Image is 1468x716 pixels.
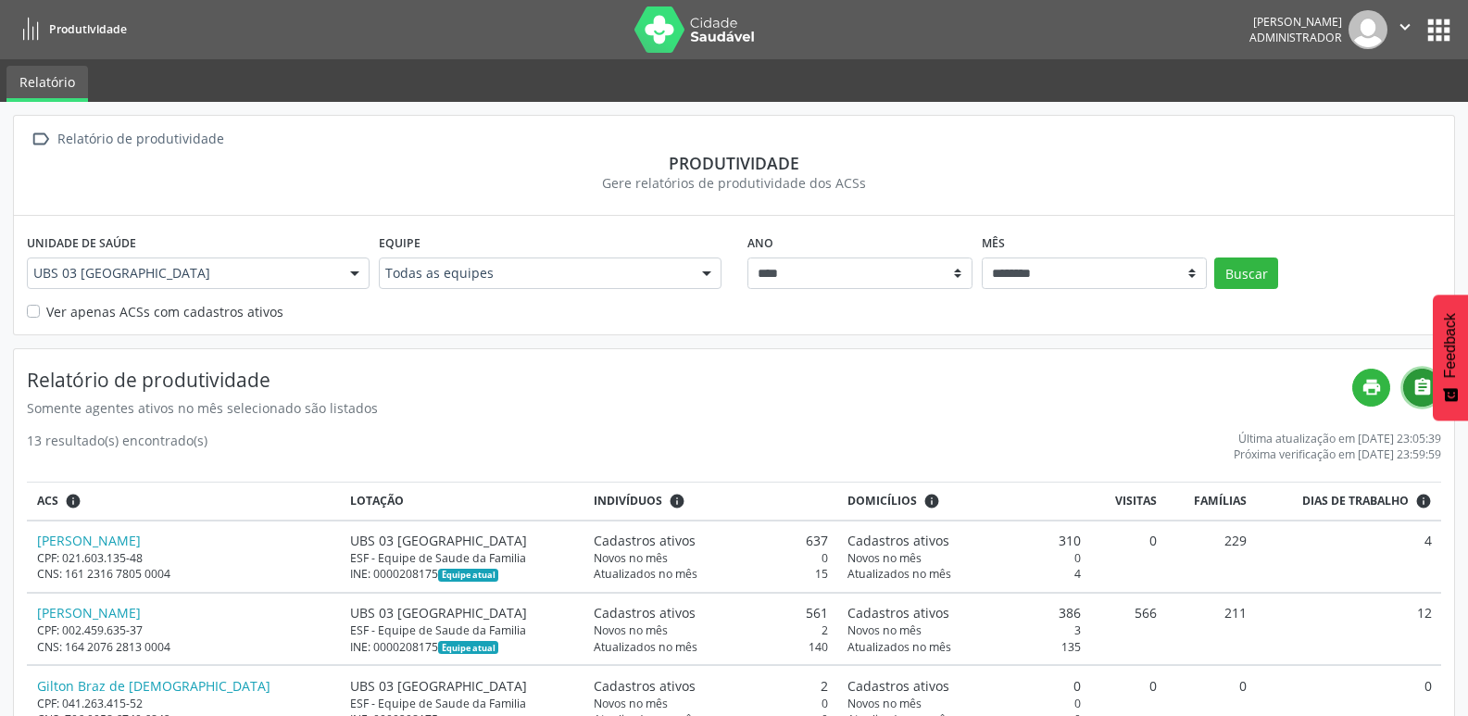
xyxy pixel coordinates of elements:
button: apps [1423,14,1455,46]
span: Feedback [1442,313,1459,378]
button: Feedback - Mostrar pesquisa [1433,295,1468,421]
div: 15 [594,566,828,582]
div: Relatório de produtividade [54,126,227,153]
div: 386 [847,603,1082,622]
div: Produtividade [27,153,1441,173]
div: 0 [847,550,1082,566]
th: Visitas [1091,483,1167,521]
div: 0 [847,676,1082,696]
label: Unidade de saúde [27,229,136,258]
div: 3 [847,622,1082,638]
span: Cadastros ativos [594,603,696,622]
a: print [1352,369,1390,407]
div: UBS 03 [GEOGRAPHIC_DATA] [350,603,574,622]
a: [PERSON_NAME] [37,604,141,622]
h4: Relatório de produtividade [27,369,1352,392]
div: 140 [594,639,828,655]
div: CPF: 021.603.135-48 [37,550,331,566]
label: Ano [747,229,773,258]
span: Cadastros ativos [594,531,696,550]
div: 135 [847,639,1082,655]
div: [PERSON_NAME] [1249,14,1342,30]
span: Cadastros ativos [594,676,696,696]
div: CPF: 041.263.415-52 [37,696,331,711]
span: Novos no mês [594,622,668,638]
a: [PERSON_NAME] [37,532,141,549]
div: Gere relatórios de produtividade dos ACSs [27,173,1441,193]
span: Dias de trabalho [1302,493,1409,509]
div: 4 [847,566,1082,582]
div: 310 [847,531,1082,550]
span: Novos no mês [847,696,922,711]
label: Ver apenas ACSs com cadastros ativos [46,302,283,321]
div: ESF - Equipe de Saude da Familia [350,622,574,638]
td: 12 [1256,593,1441,665]
span: Cadastros ativos [847,531,949,550]
a:  [1403,369,1441,407]
span: Novos no mês [847,550,922,566]
i:  [1412,377,1433,397]
a: Produtividade [13,14,127,44]
div: CNS: 164 2076 2813 0004 [37,639,331,655]
i: print [1361,377,1382,397]
a: Gilton Braz de [DEMOGRAPHIC_DATA] [37,677,270,695]
div: 0 [847,696,1082,711]
label: Equipe [379,229,420,258]
span: ACS [37,493,58,509]
th: Lotação [340,483,583,521]
div: UBS 03 [GEOGRAPHIC_DATA] [350,676,574,696]
span: Atualizados no mês [594,639,697,655]
div: 2 [594,676,828,696]
span: Atualizados no mês [847,566,951,582]
div: ESF - Equipe de Saude da Familia [350,550,574,566]
span: Novos no mês [594,696,668,711]
div: 0 [594,696,828,711]
div: UBS 03 [GEOGRAPHIC_DATA] [350,531,574,550]
div: 637 [594,531,828,550]
i: <div class="text-left"> <div> <strong>Cadastros ativos:</strong> Cadastros que estão vinculados a... [669,493,685,509]
button: Buscar [1214,258,1278,289]
label: Mês [982,229,1005,258]
a: Relatório [6,66,88,102]
td: 566 [1091,593,1167,665]
span: Atualizados no mês [594,566,697,582]
button:  [1387,10,1423,49]
span: Produtividade [49,21,127,37]
div: INE: 0000208175 [350,639,574,655]
div: ESF - Equipe de Saude da Familia [350,696,574,711]
span: Esta é a equipe atual deste Agente [438,641,498,654]
div: Última atualização em [DATE] 23:05:39 [1234,431,1441,446]
div: Somente agentes ativos no mês selecionado são listados [27,398,1352,418]
div: 13 resultado(s) encontrado(s) [27,431,207,462]
div: 561 [594,603,828,622]
div: 0 [594,550,828,566]
td: 211 [1167,593,1257,665]
td: 0 [1091,521,1167,593]
div: Próxima verificação em [DATE] 23:59:59 [1234,446,1441,462]
span: UBS 03 [GEOGRAPHIC_DATA] [33,264,332,283]
i: <div class="text-left"> <div> <strong>Cadastros ativos:</strong> Cadastros que estão vinculados a... [923,493,940,509]
span: Novos no mês [847,622,922,638]
i:  [27,126,54,153]
span: Cadastros ativos [847,603,949,622]
i: ACSs que estiveram vinculados a uma UBS neste período, mesmo sem produtividade. [65,493,82,509]
span: Novos no mês [594,550,668,566]
div: 2 [594,622,828,638]
span: Atualizados no mês [847,639,951,655]
i: Dias em que o(a) ACS fez pelo menos uma visita, ou ficha de cadastro individual ou cadastro domic... [1415,493,1432,509]
div: CPF: 002.459.635-37 [37,622,331,638]
a:  Relatório de produtividade [27,126,227,153]
img: img [1349,10,1387,49]
span: Administrador [1249,30,1342,45]
span: Todas as equipes [385,264,684,283]
td: 4 [1256,521,1441,593]
span: Domicílios [847,493,917,509]
span: Esta é a equipe atual deste Agente [438,569,498,582]
th: Famílias [1167,483,1257,521]
span: Indivíduos [594,493,662,509]
div: INE: 0000208175 [350,566,574,582]
div: CNS: 161 2316 7805 0004 [37,566,331,582]
i:  [1395,17,1415,37]
span: Cadastros ativos [847,676,949,696]
td: 229 [1167,521,1257,593]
